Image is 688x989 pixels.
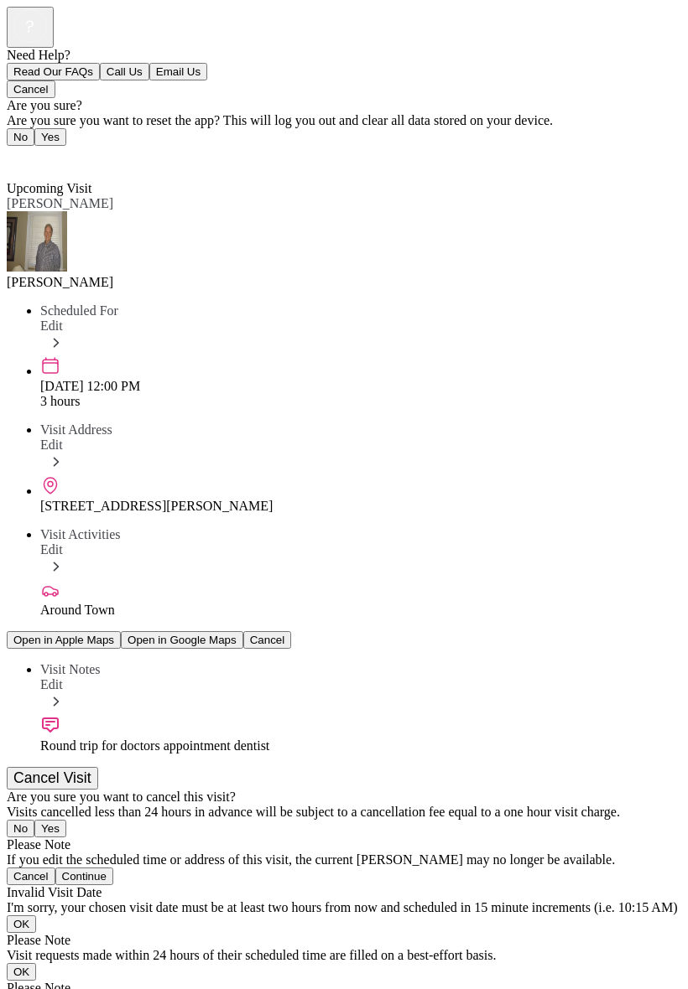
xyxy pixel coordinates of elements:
div: Visit requests made within 24 hours of their scheduled time are filled on a best-effort basis. [7,948,681,963]
div: 3 hours [40,394,681,409]
div: Invalid Visit Date [7,885,681,900]
div: Around Town [40,603,681,618]
span: Edit [40,677,63,691]
div: [PERSON_NAME] [7,275,681,290]
div: [STREET_ADDRESS][PERSON_NAME] [40,499,681,514]
button: Open in Google Maps [121,631,243,649]
div: Need Help? [7,48,681,63]
button: No [7,820,34,837]
button: Yes [34,820,66,837]
span: Visit Address [40,422,112,437]
img: avatar [7,211,67,272]
button: Open in Apple Maps [7,631,121,649]
span: Scheduled For [40,303,118,318]
div: Round trip for doctors appointment dentist [40,738,681,753]
span: Edit [40,438,63,452]
button: Read Our FAQs [7,63,100,80]
div: Are you sure you want to cancel this visit? [7,790,681,805]
div: [DATE] 12:00 PM [40,379,681,394]
button: No [7,128,34,146]
div: Please Note [7,933,681,948]
button: Cancel Visit [7,767,98,790]
div: Are you sure you want to reset the app? This will log you out and clear all data stored on your d... [7,113,681,128]
div: I'm sorry, your chosen visit date must be at least two hours from now and scheduled in 15 minute ... [7,900,681,915]
span: Visit Activities [40,527,120,541]
span: Edit [40,542,63,557]
button: Continue [55,867,113,885]
span: [PERSON_NAME] [7,196,113,210]
button: Cancel [7,80,55,98]
a: Back [7,151,44,165]
span: Edit [40,318,63,333]
span: Back [17,151,44,165]
button: OK [7,963,36,981]
button: Cancel [243,631,292,649]
span: Visit Notes [40,662,100,676]
button: Email Us [149,63,207,80]
button: Call Us [100,63,149,80]
div: Are you sure? [7,98,681,113]
button: Cancel [7,867,55,885]
span: Upcoming Visit [7,181,91,195]
div: Visits cancelled less than 24 hours in advance will be subject to a cancellation fee equal to a o... [7,805,681,820]
button: Yes [34,128,66,146]
button: OK [7,915,36,933]
div: If you edit the scheduled time or address of this visit, the current [PERSON_NAME] may no longer ... [7,852,681,867]
div: Please Note [7,837,681,852]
